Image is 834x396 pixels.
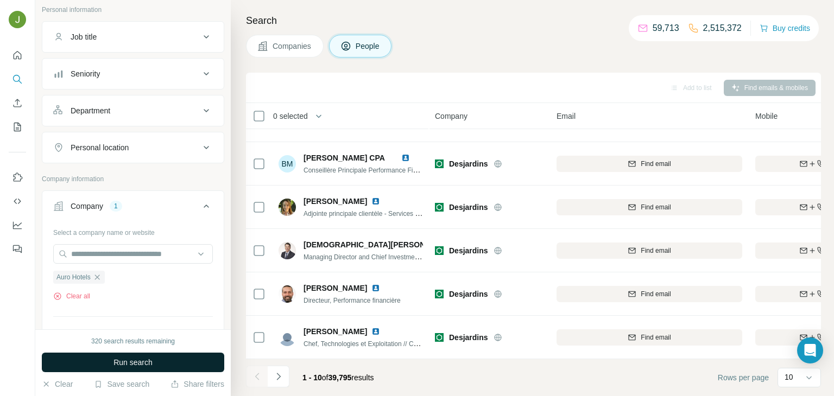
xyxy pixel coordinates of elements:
span: [PERSON_NAME] CPA [304,154,385,162]
span: [PERSON_NAME] [304,326,367,337]
div: Company [71,201,103,212]
span: Directeur, Performance financière [304,297,401,304]
button: Job title [42,24,224,50]
img: Avatar [279,329,296,346]
p: Company information [42,174,224,184]
span: [PERSON_NAME] [304,283,367,293]
span: Adjointe principale clientèle - Services fiduciaires aux particuliers [304,209,490,218]
img: Logo of Desjardins [435,333,444,342]
span: Chef, Technologies et Exploitation // Chief Technology and Operations Officer [304,339,526,348]
button: Find email [557,199,742,215]
span: Company [435,111,467,122]
img: Avatar [9,11,26,28]
span: Desjardins [449,289,488,299]
button: My lists [9,117,26,137]
span: Conseillère Principale Performance Financière et Budget [304,165,467,174]
button: Seniority [42,61,224,87]
span: [PERSON_NAME] [304,196,367,207]
button: Enrich CSV [9,93,26,113]
span: 1 - 10 [302,373,322,382]
span: Desjardins [449,332,488,343]
button: Find email [557,286,742,302]
button: Use Surfe API [9,191,26,211]
img: Avatar [279,199,296,216]
button: Department [42,98,224,124]
span: Auro Hotels [56,272,91,282]
span: Rows per page [718,372,769,383]
div: Seniority [71,68,100,79]
span: Desjardins [449,245,488,256]
button: Quick start [9,46,26,65]
button: Run search [42,353,224,372]
img: Avatar [279,242,296,259]
button: Search [9,69,26,89]
div: 320 search results remaining [91,336,175,346]
p: 10 [785,372,793,382]
span: Companies [273,41,312,52]
button: Buy credits [760,21,810,36]
button: Clear all [53,291,90,301]
span: Find email [641,159,671,169]
img: Logo of Desjardins [435,159,444,168]
span: Executive Vice President and Chief Risk Officer [304,122,440,131]
span: Find email [641,289,671,299]
button: Dashboard [9,215,26,235]
span: [DEMOGRAPHIC_DATA][PERSON_NAME] [304,239,454,250]
img: Avatar [279,285,296,303]
p: 2,515,372 [703,22,742,35]
div: Department [71,105,110,116]
div: BM [279,155,296,173]
span: results [302,373,374,382]
span: 39,795 [328,373,352,382]
img: LinkedIn logo [371,197,380,206]
h4: Search [246,13,821,28]
img: LinkedIn logo [371,284,380,292]
img: LinkedIn logo [401,154,410,162]
span: Find email [641,246,671,256]
span: People [356,41,381,52]
div: Personal location [71,142,129,153]
button: Find email [557,242,742,259]
button: Clear [42,379,73,389]
img: Logo of Desjardins [435,290,444,298]
p: 59,713 [653,22,679,35]
button: Company1 [42,193,224,223]
span: Mobile [755,111,778,122]
span: Email [557,111,576,122]
span: Desjardins [449,158,488,169]
div: Job title [71,31,97,42]
img: Logo of Desjardins [435,246,444,255]
button: Navigate to next page [268,366,289,387]
div: 1 [110,201,122,211]
button: Share filters [170,379,224,389]
button: Feedback [9,239,26,259]
div: Open Intercom Messenger [797,337,823,363]
button: Find email [557,329,742,346]
span: of [322,373,328,382]
button: Find email [557,156,742,172]
button: Personal location [42,135,224,161]
img: Logo of Desjardins [435,203,444,212]
span: Find email [641,333,671,342]
button: Save search [94,379,149,389]
span: Desjardins [449,202,488,213]
button: Use Surfe on LinkedIn [9,168,26,187]
span: Find email [641,202,671,212]
span: 0 selected [273,111,308,122]
img: LinkedIn logo [371,327,380,336]
span: Managing Director and Chief Investments Officer, Public Markets at DGAM [304,252,519,261]
p: Personal information [42,5,224,15]
span: Run search [113,357,153,368]
div: Select a company name or website [53,223,213,238]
